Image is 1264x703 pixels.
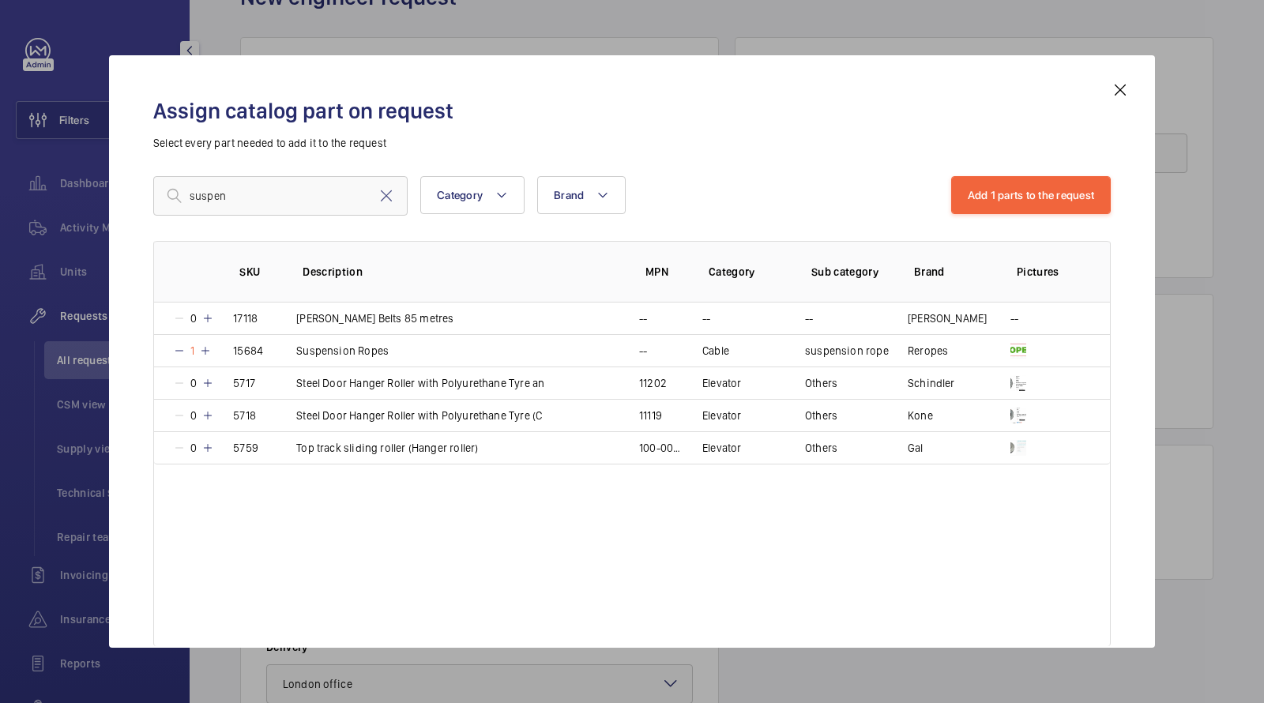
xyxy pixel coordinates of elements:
[914,264,991,280] p: Brand
[908,375,955,391] p: Schindler
[233,440,258,456] p: 5759
[233,310,258,326] p: 17118
[645,264,683,280] p: MPN
[908,310,987,326] p: [PERSON_NAME]
[437,189,483,201] span: Category
[639,375,667,391] p: 11202
[233,343,263,359] p: 15684
[554,189,584,201] span: Brand
[186,343,199,359] p: 1
[1010,310,1018,326] p: --
[805,375,837,391] p: Others
[639,343,647,359] p: --
[702,408,741,423] p: Elevator
[1010,375,1026,391] img: ni2w2ezZWMGDR-QQBbFcm68ALrPQWRV87Az4Hoxm0k3OWjGc.png
[908,408,933,423] p: Kone
[153,135,1111,151] p: Select every part needed to add it to the request
[639,440,683,456] p: 100-0013
[639,408,662,423] p: 11119
[296,440,478,456] p: Top track sliding roller (Hanger roller)
[296,310,453,326] p: [PERSON_NAME] Belts 85 metres
[811,264,889,280] p: Sub category
[537,176,626,214] button: Brand
[296,375,544,391] p: Steel Door Hanger Roller with Polyurethane Tyre an
[805,343,889,359] p: suspension rope
[186,310,201,326] p: 0
[233,408,256,423] p: 5718
[153,96,1111,126] h2: Assign catalog part on request
[1010,440,1026,456] img: BzQa0-W7ooyM2_xun_3Tfh44LNKG36BEu4aUHEMQdtxIXods.png
[1010,408,1026,423] img: 6kM5Pj1MtJ5g5DTraLzPQtvPGLq4J_YLAqYCgU5Bzn0Oq8tY.png
[239,264,277,280] p: SKU
[186,440,201,456] p: 0
[908,343,948,359] p: Reropes
[296,408,542,423] p: Steel Door Hanger Roller with Polyurethane Tyre (C
[639,310,647,326] p: --
[420,176,525,214] button: Category
[805,310,813,326] p: --
[303,264,620,280] p: Description
[233,375,255,391] p: 5717
[186,375,201,391] p: 0
[296,343,389,359] p: Suspension Ropes
[702,310,710,326] p: --
[709,264,786,280] p: Category
[702,343,729,359] p: Cable
[702,375,741,391] p: Elevator
[186,408,201,423] p: 0
[1010,343,1026,359] img: R01FRrydbLBlqSOiE7yvwb88VTfg1azKOvryuwQfV9RCO4g6.png
[805,408,837,423] p: Others
[908,440,924,456] p: Gal
[1017,264,1078,280] p: Pictures
[153,176,408,216] input: Find a part
[951,176,1112,214] button: Add 1 parts to the request
[805,440,837,456] p: Others
[702,440,741,456] p: Elevator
